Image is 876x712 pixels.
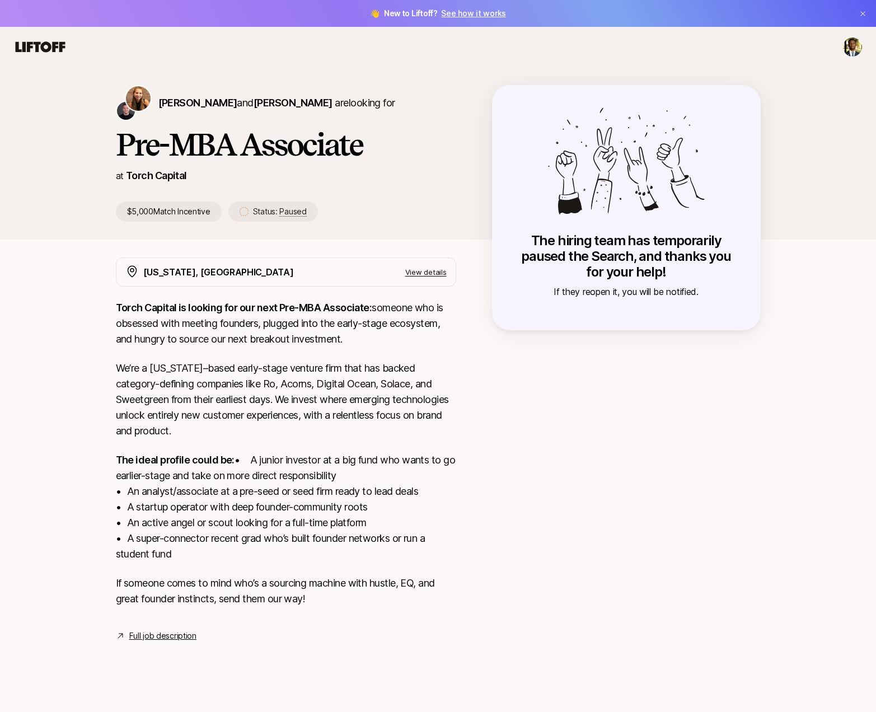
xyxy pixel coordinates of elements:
span: 👋 New to Liftoff? [370,7,506,20]
a: Full job description [129,629,196,643]
span: and [237,97,332,109]
img: Cameron Baker [843,38,862,57]
p: • A junior investor at a big fund who wants to go earlier-stage and take on more direct responsib... [116,452,456,562]
strong: Torch Capital is looking for our next Pre-MBA Associate: [116,302,372,313]
p: We’re a [US_STATE]–based early-stage venture firm that has backed category-defining companies lik... [116,360,456,439]
p: View details [405,266,447,278]
a: Torch Capital [126,170,187,181]
p: The hiring team has temporarily paused the Search, and thanks you for your help! [514,233,738,280]
span: [PERSON_NAME] [254,97,332,109]
button: Cameron Baker [842,37,863,57]
p: If they reopen it, you will be notified. [514,284,738,299]
p: [US_STATE], [GEOGRAPHIC_DATA] [143,265,294,279]
p: at [116,168,124,183]
img: Christopher Harper [117,102,135,120]
p: are looking for [158,95,395,111]
p: someone who is obsessed with meeting founders, plugged into the early-stage ecosystem, and hungry... [116,300,456,347]
a: See how it works [441,8,506,18]
span: [PERSON_NAME] [158,97,237,109]
img: Katie Reiner [126,86,151,111]
p: If someone comes to mind who’s a sourcing machine with hustle, EQ, and great founder instincts, s... [116,575,456,607]
strong: The ideal profile could be: [116,454,235,466]
p: Status: [253,205,307,218]
p: $5,000 Match Incentive [116,202,222,222]
span: Paused [279,207,306,217]
h1: Pre-MBA Associate [116,128,456,161]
